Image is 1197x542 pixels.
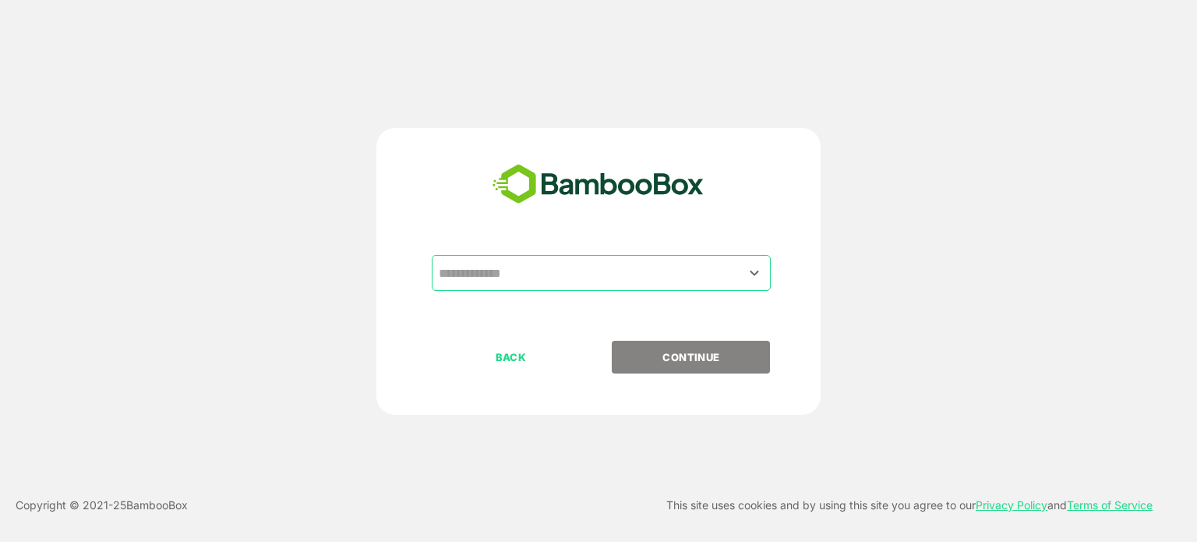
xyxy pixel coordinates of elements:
p: Copyright © 2021- 25 BambooBox [16,496,188,515]
a: Privacy Policy [976,498,1047,512]
img: bamboobox [484,159,712,211]
button: CONTINUE [612,341,770,374]
a: Terms of Service [1067,498,1153,512]
button: BACK [432,341,590,374]
button: Open [744,262,765,283]
p: BACK [433,349,589,366]
p: CONTINUE [613,349,769,366]
p: This site uses cookies and by using this site you agree to our and [666,496,1153,515]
